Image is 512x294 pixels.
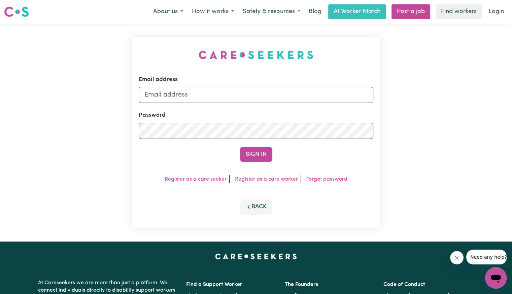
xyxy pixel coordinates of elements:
a: Blog [305,4,326,19]
input: Email address [139,87,373,103]
a: Careseekers logo [4,4,29,20]
a: Find a Support Worker [186,282,242,287]
iframe: Message from company [466,250,507,264]
a: Login [485,4,508,19]
iframe: Close message [450,251,464,264]
a: Code of Conduct [383,282,425,287]
label: Email address [139,75,178,84]
span: Need any help? [4,5,41,10]
a: Find workers [436,4,482,19]
iframe: Button to launch messaging window [485,267,507,289]
label: Password [139,111,166,120]
img: Careseekers logo [4,6,29,18]
a: AI Worker Match [328,4,386,19]
button: Safety & resources [238,5,305,19]
a: Forgot password [306,177,347,182]
button: Back [240,199,272,214]
a: Register as a care seeker [165,177,227,182]
a: Register as a care worker [235,177,298,182]
button: Sign In [240,147,272,162]
a: Post a job [391,4,430,19]
a: The Founders [285,282,318,287]
button: About us [149,5,187,19]
button: How it works [187,5,238,19]
a: Careseekers home page [215,254,297,259]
